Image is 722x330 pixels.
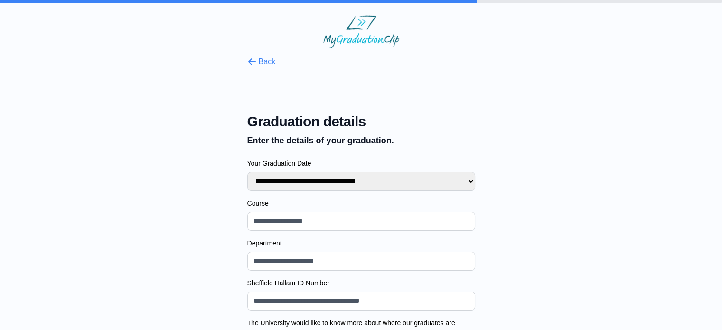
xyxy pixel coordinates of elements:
[247,56,276,67] button: Back
[247,238,475,248] label: Department
[247,278,475,288] label: Sheffield Hallam ID Number
[247,159,475,168] label: Your Graduation Date
[247,134,475,147] p: Enter the details of your graduation.
[247,198,475,208] label: Course
[323,15,399,48] img: MyGraduationClip
[247,113,475,130] span: Graduation details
